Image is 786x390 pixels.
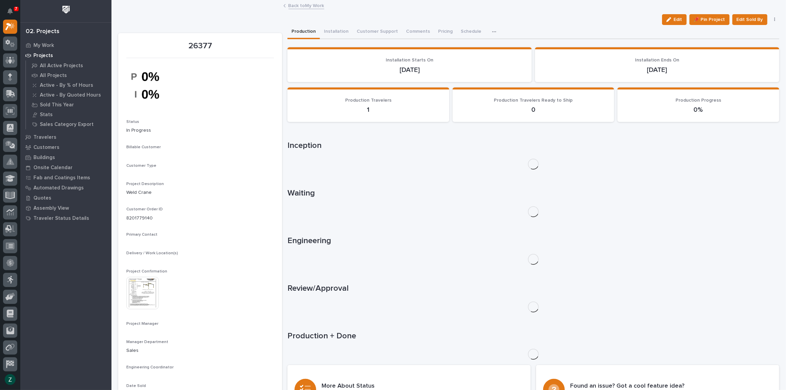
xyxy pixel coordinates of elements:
[296,106,441,114] p: 1
[126,41,274,51] p: 26377
[15,6,17,11] p: 7
[126,322,158,326] span: Project Manager
[461,106,606,114] p: 0
[20,142,111,152] a: Customers
[40,63,83,69] p: All Active Projects
[126,365,174,369] span: Engineering Coordinator
[40,102,74,108] p: Sold This Year
[287,236,779,246] h1: Engineering
[287,188,779,198] h1: Waiting
[33,195,51,201] p: Quotes
[33,134,56,140] p: Travelers
[20,50,111,60] a: Projects
[3,372,17,387] button: users-avatar
[40,112,53,118] p: Stats
[8,8,17,19] div: Notifications7
[33,215,89,222] p: Traveler Status Details
[20,213,111,223] a: Traveler Status Details
[20,162,111,173] a: Onsite Calendar
[33,145,59,151] p: Customers
[126,251,178,255] span: Delivery / Work Location(s)
[26,100,111,109] a: Sold This Year
[353,25,402,39] button: Customer Support
[3,4,17,18] button: Notifications
[674,17,682,23] span: Edit
[386,58,433,62] span: Installation Starts On
[126,145,161,149] span: Billable Customer
[737,16,763,24] span: Edit Sold By
[126,127,274,134] p: In Progress
[40,73,67,79] p: All Projects
[33,205,69,211] p: Assembly View
[126,120,139,124] span: Status
[20,40,111,50] a: My Work
[33,185,84,191] p: Automated Drawings
[296,66,524,74] p: [DATE]
[345,98,391,103] span: Production Travelers
[320,25,353,39] button: Installation
[662,14,687,25] button: Edit
[457,25,485,39] button: Schedule
[126,182,164,186] span: Project Description
[287,141,779,151] h1: Inception
[40,82,93,88] p: Active - By % of Hours
[20,193,111,203] a: Quotes
[20,132,111,142] a: Travelers
[20,173,111,183] a: Fab and Coatings Items
[434,25,457,39] button: Pricing
[126,215,274,222] p: 8201779140
[287,25,320,39] button: Production
[287,331,779,341] h1: Production + Done
[26,110,111,119] a: Stats
[126,207,163,211] span: Customer Order ID
[33,175,90,181] p: Fab and Coatings Items
[635,58,679,62] span: Installation Ends On
[20,203,111,213] a: Assembly View
[20,183,111,193] a: Automated Drawings
[40,122,94,128] p: Sales Category Export
[33,155,55,161] p: Buildings
[26,28,59,35] div: 02. Projects
[126,62,177,109] img: qLte7weNFAYaiVGFrfE_HW9MbCGIW0hv9VY-RNRCQbg
[126,384,146,388] span: Date Sold
[33,53,53,59] p: Projects
[676,98,721,103] span: Production Progress
[570,383,700,390] h3: Found an issue? Got a cool feature idea?
[126,164,156,168] span: Customer Type
[689,14,730,25] button: 📌 Pin Project
[626,106,771,114] p: 0%
[694,16,725,24] span: 📌 Pin Project
[60,3,72,16] img: Workspace Logo
[126,269,167,274] span: Project Confirmation
[732,14,767,25] button: Edit Sold By
[26,80,111,90] a: Active - By % of Hours
[26,90,111,100] a: Active - By Quoted Hours
[543,66,771,74] p: [DATE]
[322,383,481,390] h3: More About Status
[126,340,168,344] span: Manager Department
[287,284,779,293] h1: Review/Approval
[126,189,274,196] p: Weld Crane
[33,165,73,171] p: Onsite Calendar
[40,92,101,98] p: Active - By Quoted Hours
[126,347,274,354] p: Sales
[494,98,573,103] span: Production Travelers Ready to Ship
[26,61,111,70] a: All Active Projects
[126,233,157,237] span: Primary Contact
[288,1,324,9] a: Back toMy Work
[26,120,111,129] a: Sales Category Export
[33,43,54,49] p: My Work
[402,25,434,39] button: Comments
[20,152,111,162] a: Buildings
[26,71,111,80] a: All Projects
